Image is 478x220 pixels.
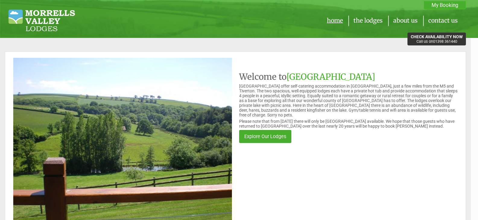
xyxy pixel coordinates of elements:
img: Morrells Valley [8,10,75,31]
a: My Booking [424,1,466,9]
a: The Lodges [353,17,383,24]
a: About Us [393,17,418,24]
h1: Welcome to [239,71,458,82]
p: Call us on [411,39,463,44]
a: Explore Our Lodges [239,130,291,143]
strong: [GEOGRAPHIC_DATA] [286,71,375,82]
a: Check Availability Now [411,34,463,39]
a: Home [327,17,343,24]
a: Contact Us [428,17,458,24]
a: 01398 361440 [433,39,457,44]
p: Please note that from [DATE] there will only be [GEOGRAPHIC_DATA] available. We hope that those g... [239,119,458,129]
p: [GEOGRAPHIC_DATA] offer self-catering accommodation in [GEOGRAPHIC_DATA], just a few miles from t... [239,84,458,117]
